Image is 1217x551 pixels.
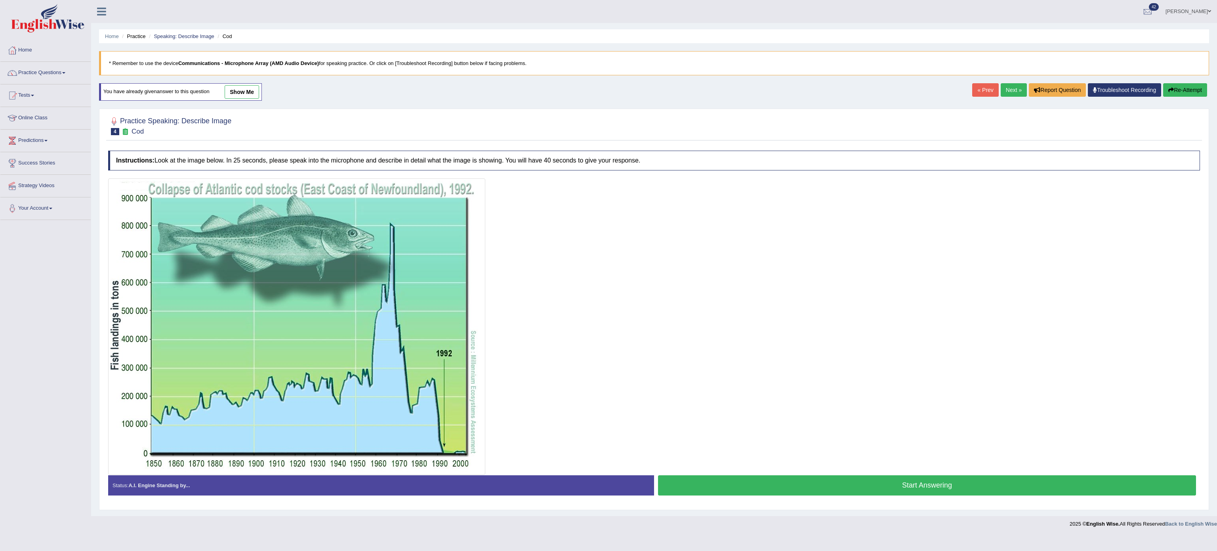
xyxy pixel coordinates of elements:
span: 4 [111,128,119,135]
b: Instructions: [116,157,155,164]
button: Report Question [1029,83,1086,97]
a: Online Class [0,107,91,127]
a: show me [225,85,259,99]
div: You have already given answer to this question [99,83,262,101]
a: Troubleshoot Recording [1088,83,1161,97]
a: Home [105,33,119,39]
h4: Look at the image below. In 25 seconds, please speak into the microphone and describe in detail w... [108,151,1200,170]
strong: A.I. Engine Standing by... [128,482,190,488]
blockquote: * Remember to use the device for speaking practice. Or click on [Troubleshoot Recording] button b... [99,51,1209,75]
a: Your Account [0,197,91,217]
strong: English Wise. [1086,521,1120,527]
a: Back to English Wise [1165,521,1217,527]
a: Next » [1001,83,1027,97]
h2: Practice Speaking: Describe Image [108,115,231,135]
button: Re-Attempt [1163,83,1207,97]
a: « Prev [972,83,998,97]
a: Tests [0,84,91,104]
button: Start Answering [658,475,1196,496]
small: Exam occurring question [121,128,130,136]
a: Predictions [0,130,91,149]
li: Practice [120,33,145,40]
small: Cod [132,128,144,135]
div: Status: [108,475,654,496]
li: Cod [216,33,232,40]
a: Practice Questions [0,62,91,82]
a: Strategy Videos [0,175,91,195]
div: 2025 © All Rights Reserved [1070,516,1217,528]
b: Communications - Microphone Array (AMD Audio Device) [178,60,319,66]
a: Speaking: Describe Image [154,33,214,39]
a: Home [0,39,91,59]
a: Success Stories [0,152,91,172]
span: 42 [1149,3,1159,11]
